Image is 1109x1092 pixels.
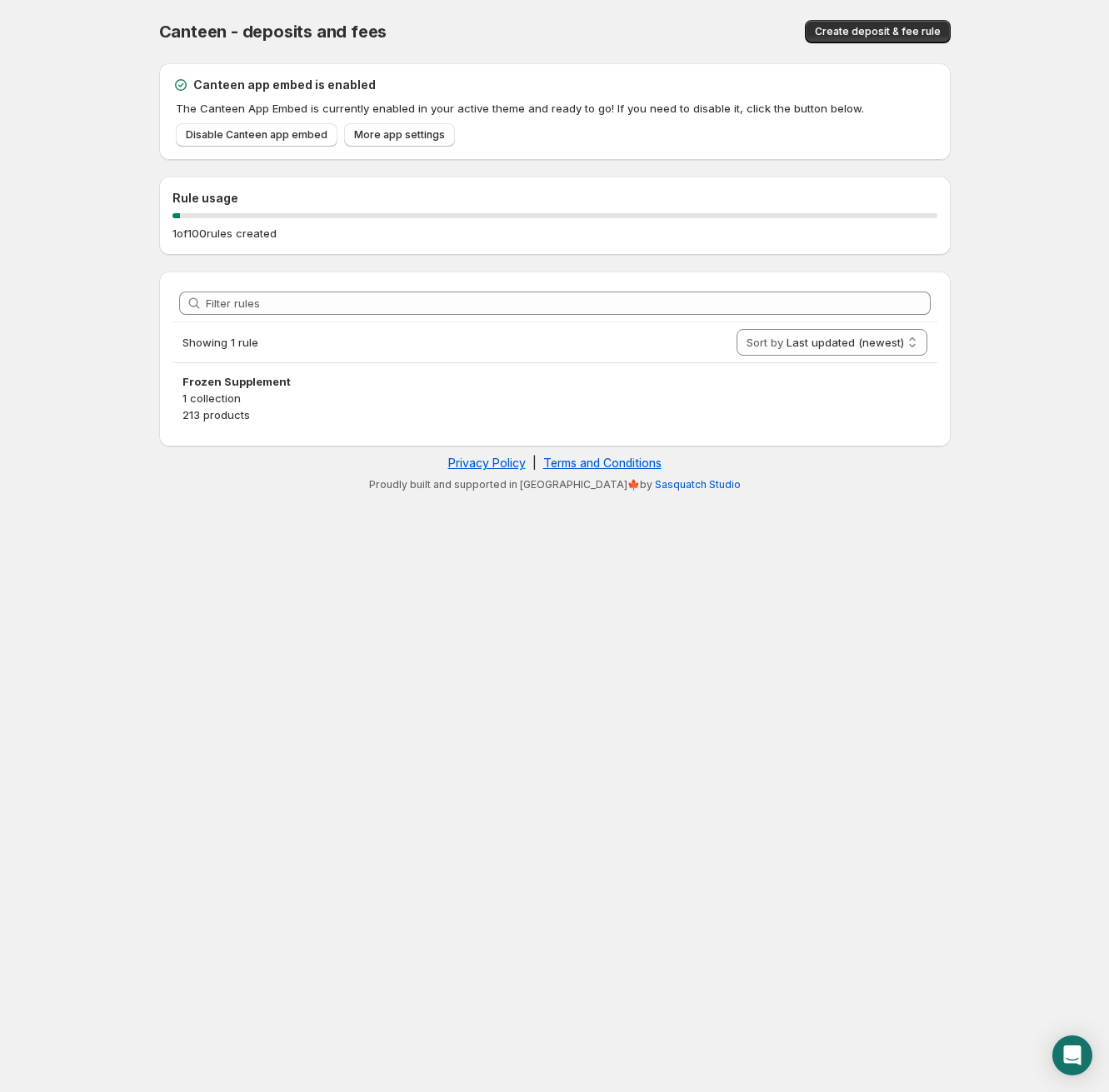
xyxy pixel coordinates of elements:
span: Disable Canteen app embed [186,128,327,142]
a: Disable Canteen app embed [176,123,337,147]
h2: Rule usage [172,190,937,207]
p: Proudly built and supported in [GEOGRAPHIC_DATA]🍁by [167,478,942,491]
div: Open Intercom Messenger [1052,1035,1092,1075]
h2: Canteen app embed is enabled [193,77,376,93]
button: Create deposit & fee rule [805,20,951,43]
p: 1 of 100 rules created [172,225,277,242]
a: More app settings [344,123,455,147]
h3: Frozen Supplement [182,373,927,390]
a: Terms and Conditions [543,456,662,470]
p: The Canteen App Embed is currently enabled in your active theme and ready to go! If you need to d... [176,100,937,117]
span: Showing 1 rule [182,336,258,349]
span: Create deposit & fee rule [815,25,941,38]
span: | [532,456,537,470]
span: Canteen - deposits and fees [159,22,387,42]
p: 213 products [182,406,927,423]
input: Filter rules [206,292,931,315]
a: Sasquatch Studio [655,478,741,491]
span: More app settings [354,128,445,142]
p: 1 collection [182,390,927,406]
a: Privacy Policy [448,456,526,470]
